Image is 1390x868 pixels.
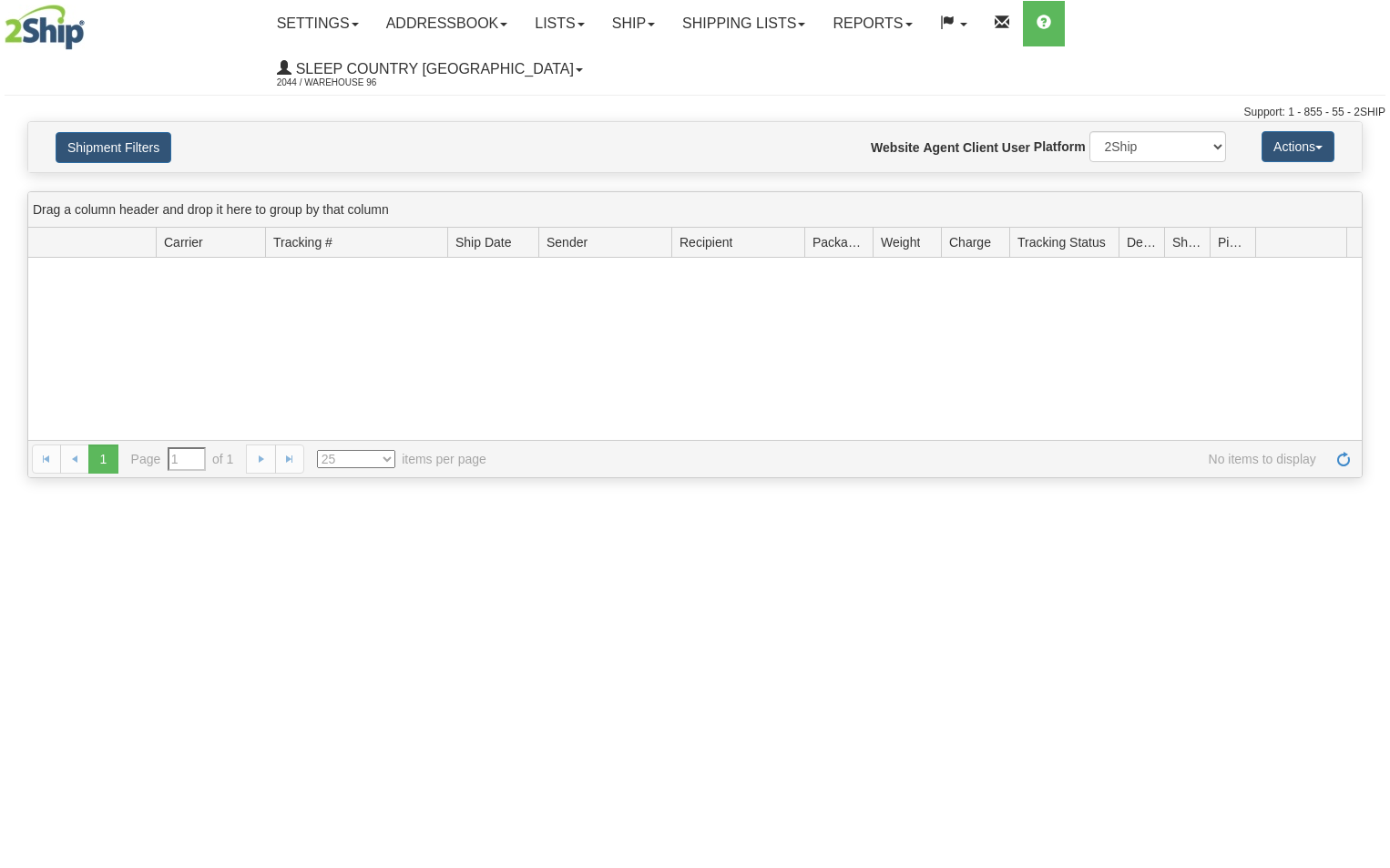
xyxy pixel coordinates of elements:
a: Addressbook [373,1,522,46]
label: User [1002,138,1030,157]
label: Website [871,138,919,157]
a: Shipping lists [669,1,819,46]
a: Reports [819,1,925,46]
div: grid grouping header [28,192,1362,228]
span: Weight [881,233,920,251]
span: Ship Date [455,233,511,251]
a: Settings [263,1,373,46]
span: Charge [949,233,991,251]
span: Tracking Status [1017,233,1106,251]
label: Client [963,138,998,157]
a: Refresh [1329,444,1358,474]
span: Sleep Country [GEOGRAPHIC_DATA] [291,61,574,77]
span: No items to display [512,450,1316,468]
span: 1 [88,444,118,474]
span: Shipment Issues [1172,233,1202,251]
span: Pickup Status [1218,233,1248,251]
span: 2044 / Warehouse 96 [277,74,414,92]
a: Lists [521,1,598,46]
span: Packages [813,233,865,251]
label: Platform [1034,138,1086,156]
button: Actions [1262,131,1334,162]
span: Delivery Status [1127,233,1157,251]
div: Support: 1 - 855 - 55 - 2SHIP [5,105,1385,120]
img: logo2044.jpg [5,5,85,50]
span: Sender [547,233,588,251]
span: Carrier [164,233,203,251]
a: Sleep Country [GEOGRAPHIC_DATA] 2044 / Warehouse 96 [263,46,597,92]
span: items per page [317,450,486,468]
span: Recipient [680,233,732,251]
label: Agent [923,138,959,157]
span: Page of 1 [131,447,234,471]
button: Shipment Filters [56,132,171,163]
a: Ship [598,1,669,46]
span: Tracking # [273,233,332,251]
